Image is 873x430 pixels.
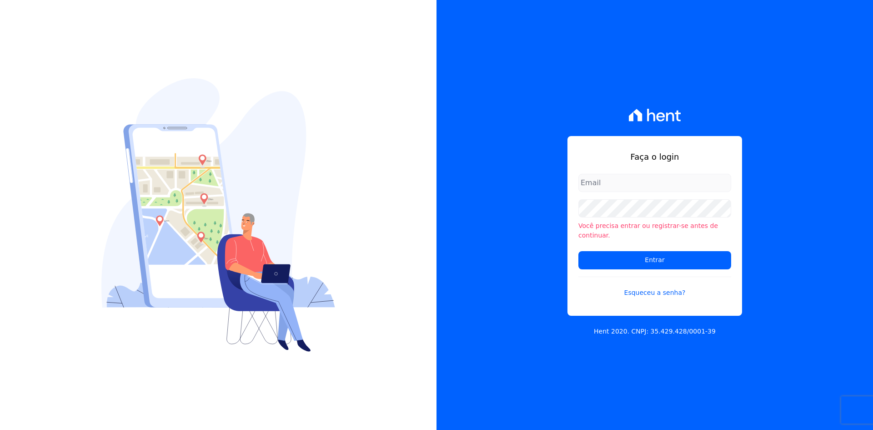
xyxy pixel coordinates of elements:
[578,277,731,298] a: Esqueceu a senha?
[101,78,335,352] img: Login
[578,221,731,240] li: Você precisa entrar ou registrar-se antes de continuar.
[578,251,731,269] input: Entrar
[594,327,716,336] p: Hent 2020. CNPJ: 35.429.428/0001-39
[578,151,731,163] h1: Faça o login
[578,174,731,192] input: Email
